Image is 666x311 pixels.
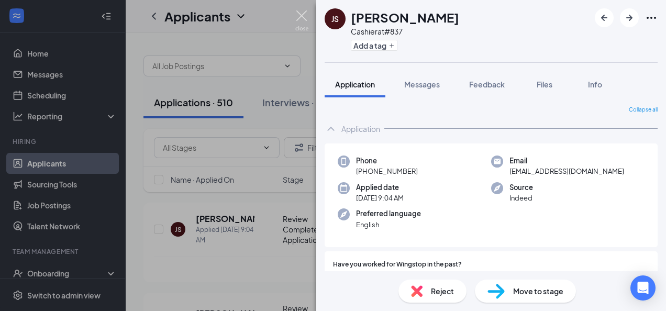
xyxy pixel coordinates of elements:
[645,12,658,24] svg: Ellipses
[513,285,563,297] span: Move to stage
[469,80,505,89] span: Feedback
[509,155,624,166] span: Email
[389,42,395,49] svg: Plus
[356,166,418,176] span: [PHONE_NUMBER]
[325,123,337,135] svg: ChevronUp
[356,182,404,193] span: Applied date
[356,193,404,203] span: [DATE] 9:04 AM
[356,219,421,230] span: English
[351,40,397,51] button: PlusAdd a tag
[335,80,375,89] span: Application
[598,12,611,24] svg: ArrowLeftNew
[341,124,380,134] div: Application
[431,285,454,297] span: Reject
[629,106,658,114] span: Collapse all
[351,26,459,37] div: Cashier at #837
[630,275,656,301] div: Open Intercom Messenger
[333,260,462,270] span: Have you worked for Wingstop in the past?
[509,182,533,193] span: Source
[595,8,614,27] button: ArrowLeftNew
[331,14,339,24] div: JS
[356,155,418,166] span: Phone
[509,166,624,176] span: [EMAIL_ADDRESS][DOMAIN_NAME]
[623,12,636,24] svg: ArrowRight
[537,80,552,89] span: Files
[404,80,440,89] span: Messages
[588,80,602,89] span: Info
[620,8,639,27] button: ArrowRight
[509,193,533,203] span: Indeed
[351,8,459,26] h1: [PERSON_NAME]
[356,208,421,219] span: Preferred language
